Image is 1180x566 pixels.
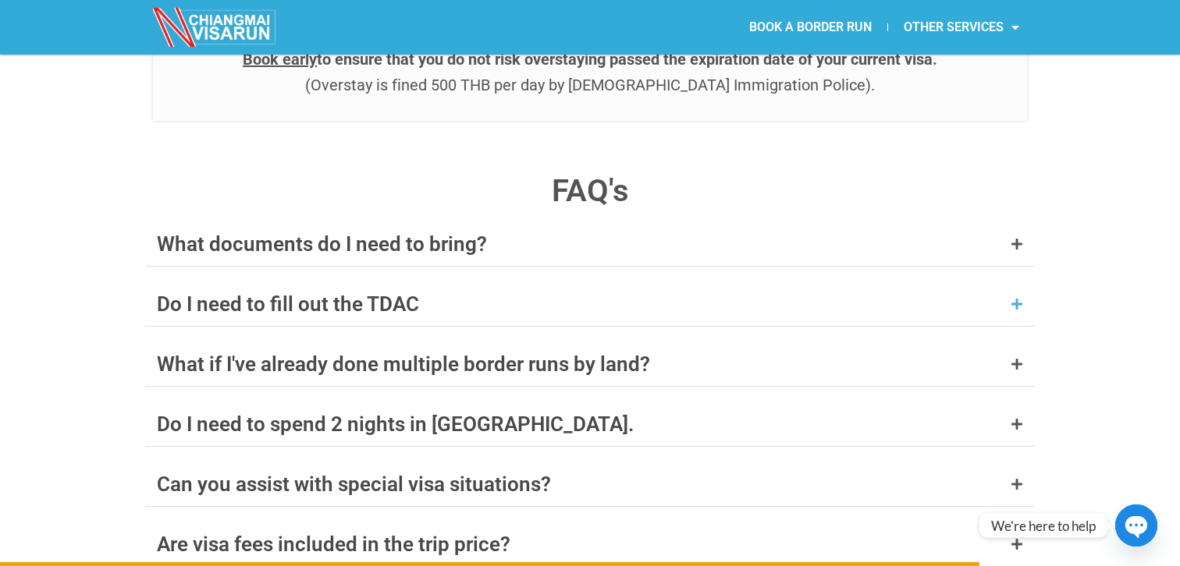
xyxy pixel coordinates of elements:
div: Do I need to spend 2 nights in [GEOGRAPHIC_DATA]. [157,414,634,434]
a: OTHER SERVICES [888,9,1035,45]
span: (Overstay is fined 500 THB per day by [DEMOGRAPHIC_DATA] Immigration Police). [305,76,875,94]
div: What documents do I need to bring? [157,234,487,254]
u: Book early [243,50,317,69]
a: BOOK A BORDER RUN [734,9,887,45]
div: Do I need to fill out the TDAC [157,294,419,314]
div: What if I've already done multiple border runs by land? [157,354,650,374]
h4: FAQ's [145,175,1035,207]
nav: Menu [590,9,1035,45]
div: Can you assist with special visa situations? [157,474,551,494]
div: Are visa fees included in the trip price? [157,534,510,554]
b: to ensure that you do not risk overstaying passed the expiration date of your current visa. [243,50,937,69]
